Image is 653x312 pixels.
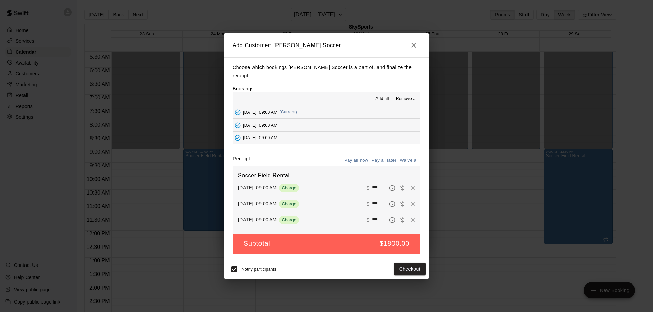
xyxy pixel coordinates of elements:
[407,215,418,225] button: Remove
[233,133,243,143] button: Added - Collect Payment
[279,201,299,206] span: Charge
[394,263,426,275] button: Checkout
[396,96,418,103] span: Remove all
[244,239,270,248] h5: Subtotal
[279,185,299,190] span: Charge
[238,171,415,180] h6: Soccer Field Rental
[371,94,393,105] button: Add all
[238,216,277,223] p: [DATE]: 09:00 AM
[370,155,398,166] button: Pay all later
[238,200,277,207] p: [DATE]: 09:00 AM
[397,185,407,190] span: Waive payment
[375,96,389,103] span: Add all
[397,201,407,206] span: Waive payment
[233,63,420,80] p: Choose which bookings [PERSON_NAME] Soccer is a part of, and finalize the receipt
[380,239,409,248] h5: $1800.00
[233,155,250,166] label: Receipt
[243,110,278,114] span: [DATE]: 09:00 AM
[233,132,420,144] button: Added - Collect Payment[DATE]: 09:00 AM
[367,201,369,207] p: $
[397,217,407,222] span: Waive payment
[233,119,420,131] button: Added - Collect Payment[DATE]: 09:00 AM
[387,201,397,206] span: Pay later
[233,107,243,117] button: Added - Collect Payment
[367,217,369,223] p: $
[233,86,254,91] label: Bookings
[398,155,420,166] button: Waive all
[367,185,369,191] p: $
[387,185,397,190] span: Pay later
[233,120,243,130] button: Added - Collect Payment
[241,267,277,272] span: Notify participants
[393,94,420,105] button: Remove all
[238,184,277,191] p: [DATE]: 09:00 AM
[407,199,418,209] button: Remove
[279,217,299,222] span: Charge
[387,217,397,222] span: Pay later
[280,110,297,114] span: (Current)
[243,135,278,140] span: [DATE]: 09:00 AM
[342,155,370,166] button: Pay all now
[224,33,429,57] h2: Add Customer: [PERSON_NAME] Soccer
[407,183,418,193] button: Remove
[243,123,278,127] span: [DATE]: 09:00 AM
[233,106,420,119] button: Added - Collect Payment[DATE]: 09:00 AM(Current)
